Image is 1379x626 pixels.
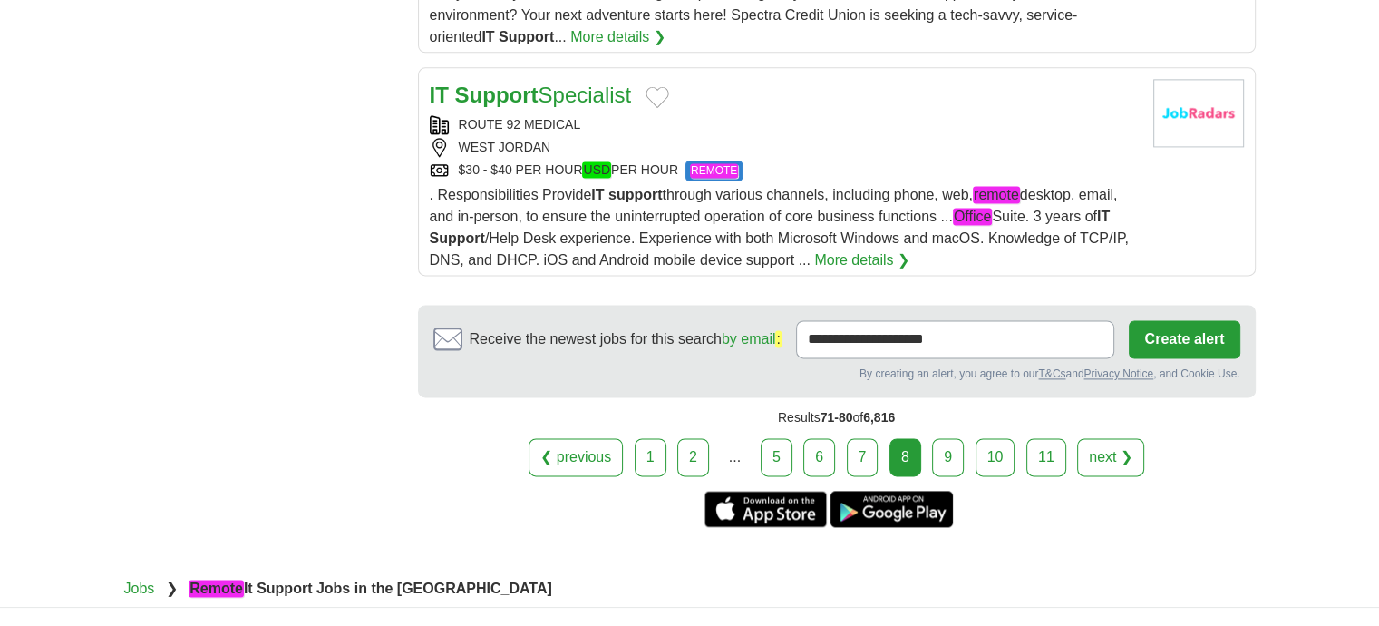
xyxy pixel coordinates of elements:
a: next ❯ [1077,438,1144,476]
button: Add to favorite jobs [646,86,669,108]
a: ❮ previous [529,438,623,476]
div: 8 [889,438,921,476]
strong: support [608,187,663,202]
a: 10 [976,438,1015,476]
span: Receive the newest jobs for this search [470,328,782,350]
a: 1 [635,438,666,476]
strong: IT [481,29,494,44]
div: ... [716,439,753,475]
a: Get the Android app [830,491,953,527]
button: Create alert [1129,320,1239,358]
a: T&Cs [1038,367,1065,380]
em: USD [582,161,611,178]
a: Privacy Notice [1083,367,1153,380]
a: 9 [932,438,964,476]
div: By creating an alert, you agree to our and , and Cookie Use. [433,366,1240,382]
strong: It Support Jobs in the [GEOGRAPHIC_DATA] [189,580,552,597]
strong: IT [430,83,449,107]
a: 7 [847,438,879,476]
strong: Support [430,230,485,246]
div: ROUTE 92 MEDICAL [430,115,1139,134]
em: REMOTE [690,163,738,178]
a: 6 [803,438,835,476]
img: Company logo [1153,79,1244,147]
div: Results of [418,397,1256,438]
span: ❯ [166,581,178,596]
a: More details ❯ [570,26,665,48]
a: 2 [677,438,709,476]
span: $30 - $40 PER HOUR PER HOUR [459,161,678,181]
strong: IT [591,187,604,202]
em: : [775,330,781,347]
a: More details ❯ [814,249,909,271]
a: 5 [761,438,792,476]
a: by email [722,331,776,347]
em: remote [973,186,1020,203]
span: 71-80 [821,410,853,425]
a: 11 [1026,438,1066,476]
a: IT SupportSpecialist [430,83,632,107]
em: Remote [189,580,244,597]
div: WEST JORDAN [430,138,1139,157]
strong: Support [455,83,539,107]
a: Get the iPhone app [704,491,827,527]
a: Jobs [124,581,155,596]
span: 6,816 [863,410,895,425]
em: Office [953,208,993,225]
strong: Support [499,29,554,44]
strong: IT [1097,209,1110,224]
